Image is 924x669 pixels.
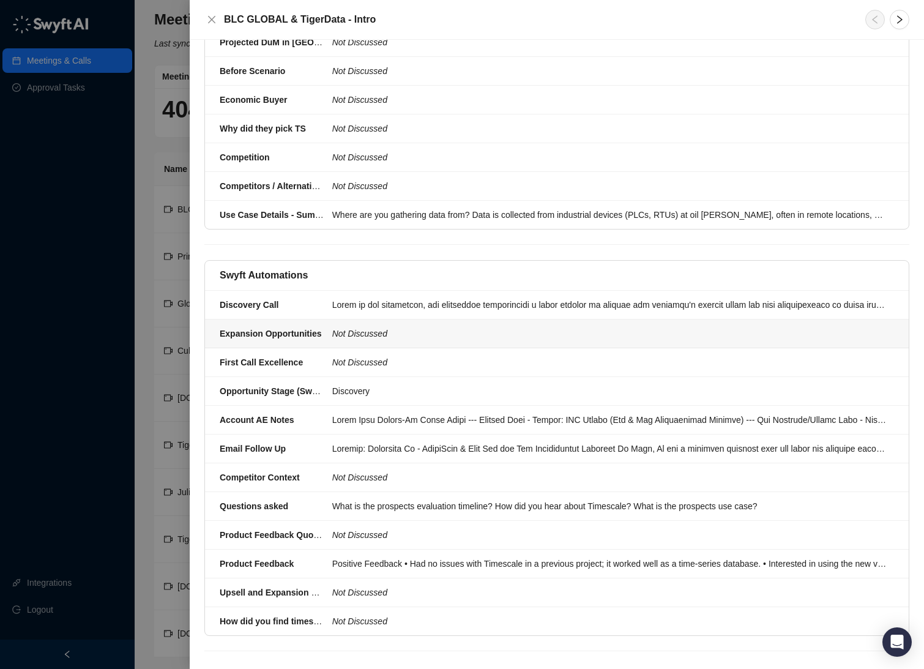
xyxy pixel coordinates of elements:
strong: Opportunity Stage (Swyft AI) [220,386,336,396]
div: Positive Feedback • Had no issues with Timescale in a previous project; it worked well as a time-... [332,557,887,570]
div: Loremip: Dolorsita Co - AdipiScin & Elit Sed doe Tem Incididuntut Laboreet Do Magn, Al eni a mini... [332,442,887,455]
i: Not Discussed [332,95,387,105]
span: right [895,15,904,24]
div: Lorem Ipsu Dolors-Am Conse Adipi --- Elitsed Doei - Tempor: INC Utlabo (Etd & Mag Aliquaenimad Mi... [332,413,887,427]
h5: Swyft Automations [220,268,308,283]
strong: How did you find timescale Detailed [220,616,366,626]
i: Not Discussed [332,473,387,482]
strong: Economic Buyer [220,95,287,105]
strong: Competitor Context [220,473,300,482]
i: Not Discussed [332,329,387,338]
button: Close [204,12,219,27]
div: What is the prospects evaluation timeline? How did you hear about Timescale? What is the prospect... [332,499,887,513]
i: Not Discussed [332,588,387,597]
i: Not Discussed [332,37,387,47]
strong: Expansion Opportunities [220,329,321,338]
div: Discovery [332,384,887,398]
strong: Questions asked [220,501,288,511]
strong: Upsell and Expansion Opportunities [220,588,367,597]
strong: First Call Excellence [220,357,303,367]
strong: Account AE Notes [220,415,294,425]
strong: Why did they pick TS [220,124,306,133]
div: Open Intercom Messenger [882,627,912,657]
strong: Before Scenario [220,66,285,76]
i: Not Discussed [332,530,387,540]
i: Not Discussed [332,152,387,162]
span: close [207,15,217,24]
strong: Discovery Call [220,300,279,310]
strong: Projected DuM in [GEOGRAPHIC_DATA] [220,37,384,47]
div: Lorem ip dol sitametcon, adi elitseddoe temporincidi u labor etdolor ma aliquae adm veniamqu'n ex... [332,298,887,312]
i: Not Discussed [332,66,387,76]
i: Not Discussed [332,124,387,133]
div: Where are you gathering data from? Data is collected from industrial devices (PLCs, RTUs) at oil ... [332,208,887,222]
i: Not Discussed [332,357,387,367]
strong: Competition [220,152,270,162]
strong: Competitors / Alternatives [220,181,326,191]
strong: Use Case Details - Summarized [220,210,348,220]
h5: BLC GLOBAL & TigerData - Intro [224,12,851,27]
i: Not Discussed [332,616,387,626]
strong: Product Feedback [220,559,294,569]
strong: Product Feedback Quotes [220,530,326,540]
i: Not Discussed [332,181,387,191]
strong: Email Follow Up [220,444,286,454]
